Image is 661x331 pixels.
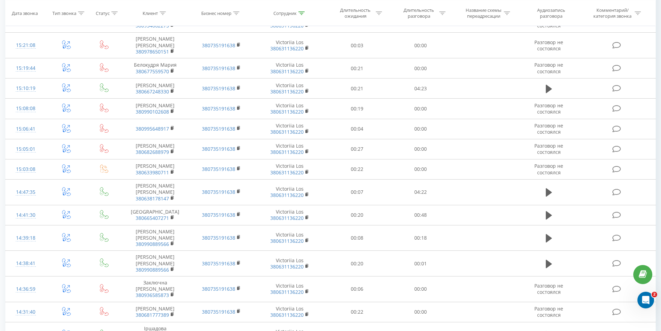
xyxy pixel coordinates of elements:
[202,212,235,218] a: 380735191638
[202,166,235,172] a: 380735191638
[254,225,325,251] td: Victoriia Los
[122,302,188,322] td: [PERSON_NAME]
[122,139,188,159] td: [PERSON_NAME]
[136,312,169,318] a: 380681777389
[534,142,563,155] span: Разговор не состоялся
[122,33,188,58] td: [PERSON_NAME] [PERSON_NAME]
[122,78,188,99] td: [PERSON_NAME]
[270,192,304,198] a: 380631136220
[136,266,169,273] a: 380990889566
[534,39,563,52] span: Разговор не состоялся
[136,215,169,221] a: 380665407271
[136,48,169,55] a: 380978650151
[143,10,158,16] div: Клиент
[389,33,452,58] td: 00:00
[202,189,235,195] a: 380735191638
[122,225,188,251] td: [PERSON_NAME] [PERSON_NAME]
[270,68,304,75] a: 380631136220
[325,78,389,99] td: 00:21
[400,7,438,19] div: Длительность разговора
[273,10,297,16] div: Сотрудник
[12,257,39,270] div: 14:38:41
[389,58,452,78] td: 00:00
[202,234,235,241] a: 380735191638
[254,119,325,139] td: Victoriia Los
[12,163,39,176] div: 15:03:08
[122,99,188,119] td: [PERSON_NAME]
[270,169,304,176] a: 380631136220
[202,105,235,112] a: 380735191638
[122,205,188,225] td: [GEOGRAPHIC_DATA]
[136,169,169,176] a: 380633980711
[270,238,304,244] a: 380631136220
[122,159,188,179] td: [PERSON_NAME]
[325,205,389,225] td: 00:20
[389,139,452,159] td: 00:00
[12,82,39,95] div: 15:10:19
[254,78,325,99] td: Victoriia Los
[652,292,657,297] span: 2
[122,276,188,302] td: Заключна [PERSON_NAME]
[254,180,325,205] td: Victoriia Los
[201,10,231,16] div: Бизнес номер
[254,139,325,159] td: Victoriia Los
[389,99,452,119] td: 00:00
[389,159,452,179] td: 00:00
[254,159,325,179] td: Victoriia Los
[202,308,235,315] a: 380735191638
[270,149,304,155] a: 380631136220
[325,58,389,78] td: 00:21
[254,205,325,225] td: Victoriia Los
[136,88,169,95] a: 380667248330
[270,263,304,270] a: 380631136220
[325,225,389,251] td: 00:08
[337,7,374,19] div: Длительность ожидания
[136,68,169,75] a: 380677559570
[96,10,110,16] div: Статус
[12,305,39,319] div: 14:31:40
[534,122,563,135] span: Разговор не состоялся
[389,78,452,99] td: 04:23
[122,58,188,78] td: Белокудря Мария
[534,61,563,74] span: Разговор не состоялся
[52,10,76,16] div: Тип звонка
[465,7,502,19] div: Название схемы переадресации
[389,205,452,225] td: 00:48
[136,149,169,155] a: 380682688979
[254,251,325,276] td: Victoriia Los
[12,39,39,52] div: 15:21:08
[136,292,169,298] a: 380936585873
[254,33,325,58] td: Victoriia Los
[12,102,39,115] div: 15:08:08
[389,180,452,205] td: 04:22
[270,129,304,135] a: 380631136220
[202,260,235,267] a: 380735191638
[12,185,39,199] div: 14:47:35
[325,276,389,302] td: 00:06
[12,142,39,156] div: 15:05:01
[136,195,169,202] a: 380638178147
[12,208,39,222] div: 14:41:30
[136,125,169,132] a: 380995648917
[534,282,563,295] span: Разговор не состоялся
[592,7,633,19] div: Комментарий/категория звонка
[528,7,574,19] div: Аудиозапись разговора
[122,180,188,205] td: [PERSON_NAME] [PERSON_NAME]
[637,292,654,308] iframe: Intercom live chat
[136,241,169,247] a: 380990889566
[389,119,452,139] td: 00:00
[254,99,325,119] td: Victoriia Los
[254,302,325,322] td: Victoriia Los
[122,251,188,276] td: [PERSON_NAME] [PERSON_NAME]
[270,108,304,115] a: 380631136220
[202,42,235,49] a: 380735191638
[202,65,235,72] a: 380735191638
[12,122,39,136] div: 15:06:41
[202,125,235,132] a: 380735191638
[270,312,304,318] a: 380631136220
[254,58,325,78] td: Victoriia Los
[202,146,235,152] a: 380735191638
[325,302,389,322] td: 00:22
[12,61,39,75] div: 15:19:44
[270,289,304,295] a: 380631136220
